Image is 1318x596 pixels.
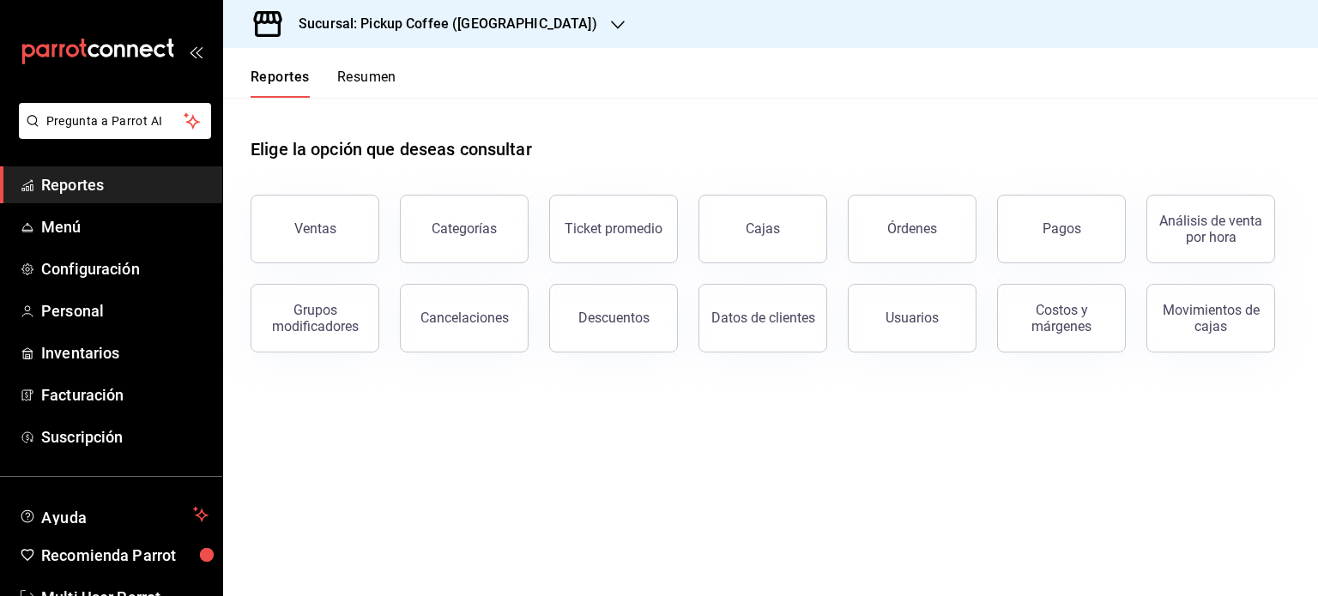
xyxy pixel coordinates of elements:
[1158,213,1264,245] div: Análisis de venta por hora
[698,284,827,352] button: Datos de clientes
[41,215,209,238] span: Menú
[420,310,509,326] div: Cancelaciones
[46,112,184,130] span: Pregunta a Parrot AI
[1043,220,1081,237] div: Pagos
[337,69,396,98] button: Resumen
[997,284,1126,352] button: Costos y márgenes
[887,220,937,237] div: Órdenes
[1008,302,1115,334] div: Costos y márgenes
[400,195,529,263] button: Categorías
[848,195,976,263] button: Órdenes
[41,504,186,525] span: Ayuda
[12,124,211,142] a: Pregunta a Parrot AI
[711,310,815,326] div: Datos de clientes
[41,341,209,364] span: Inventarios
[41,383,209,406] span: Facturación
[549,195,678,263] button: Ticket promedio
[262,302,368,334] div: Grupos modificadores
[41,425,209,449] span: Suscripción
[285,14,597,34] h3: Sucursal: Pickup Coffee ([GEOGRAPHIC_DATA])
[565,220,662,237] div: Ticket promedio
[1146,195,1275,263] button: Análisis de venta por hora
[251,136,532,162] h1: Elige la opción que deseas consultar
[549,284,678,352] button: Descuentos
[41,544,209,567] span: Recomienda Parrot
[746,219,781,239] div: Cajas
[848,284,976,352] button: Usuarios
[19,103,211,139] button: Pregunta a Parrot AI
[41,173,209,196] span: Reportes
[189,45,203,58] button: open_drawer_menu
[251,195,379,263] button: Ventas
[886,310,939,326] div: Usuarios
[400,284,529,352] button: Cancelaciones
[251,69,396,98] div: navigation tabs
[698,195,827,263] a: Cajas
[41,299,209,322] span: Personal
[251,69,310,98] button: Reportes
[1146,284,1275,352] button: Movimientos de cajas
[578,310,650,326] div: Descuentos
[294,220,336,237] div: Ventas
[432,220,497,237] div: Categorías
[997,195,1126,263] button: Pagos
[1158,302,1264,334] div: Movimientos de cajas
[41,257,209,280] span: Configuración
[251,284,379,352] button: Grupos modificadores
